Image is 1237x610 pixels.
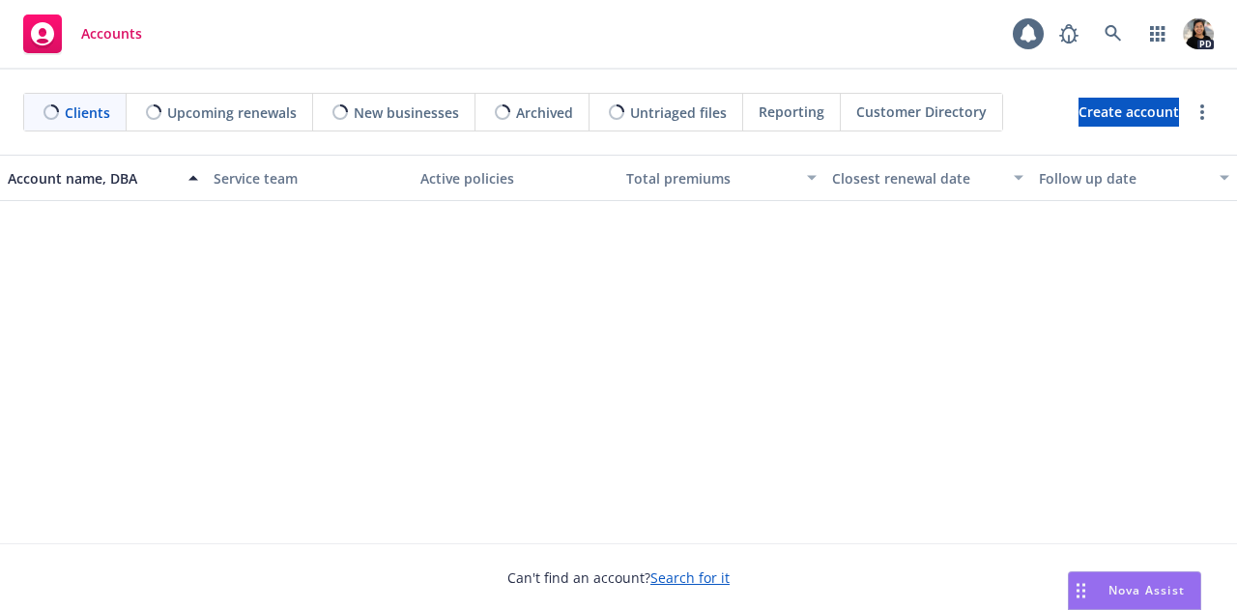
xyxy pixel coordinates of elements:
[1068,571,1201,610] button: Nova Assist
[167,102,297,123] span: Upcoming renewals
[507,567,730,588] span: Can't find an account?
[650,568,730,587] a: Search for it
[65,102,110,123] span: Clients
[1039,168,1208,189] div: Follow up date
[759,102,824,122] span: Reporting
[1031,155,1237,201] button: Follow up date
[1079,94,1179,131] span: Create account
[856,102,987,122] span: Customer Directory
[1094,15,1133,53] a: Search
[1183,18,1214,49] img: photo
[1191,101,1214,124] a: more
[626,168,795,189] div: Total premiums
[1079,98,1179,127] a: Create account
[1050,15,1088,53] a: Report a Bug
[832,168,1001,189] div: Closest renewal date
[1108,582,1185,598] span: Nova Assist
[1138,15,1177,53] a: Switch app
[630,102,727,123] span: Untriaged files
[15,7,150,61] a: Accounts
[516,102,573,123] span: Archived
[8,168,177,189] div: Account name, DBA
[618,155,824,201] button: Total premiums
[81,26,142,42] span: Accounts
[214,168,404,189] div: Service team
[413,155,618,201] button: Active policies
[354,102,459,123] span: New businesses
[1069,572,1093,609] div: Drag to move
[206,155,412,201] button: Service team
[824,155,1030,201] button: Closest renewal date
[420,168,611,189] div: Active policies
